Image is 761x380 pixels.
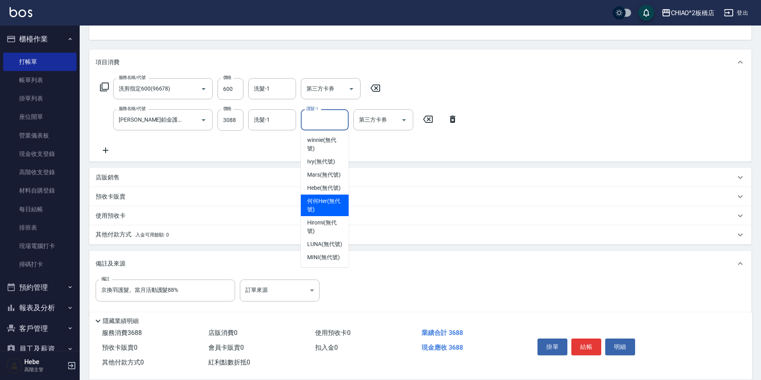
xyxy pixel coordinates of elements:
span: 其他付款方式 0 [102,358,144,366]
a: 營業儀表板 [3,126,76,145]
a: 掛單列表 [3,89,76,108]
button: 客戶管理 [3,318,76,339]
span: 使用預收卡 0 [315,329,351,337]
span: 業績合計 3688 [422,329,463,337]
span: Hiromi (無代號) [307,219,342,235]
label: 價格 [223,106,231,112]
a: 材料自購登錄 [3,181,76,200]
span: 紅利點數折抵 0 [208,358,250,366]
button: 登出 [721,6,751,20]
img: Person [6,358,22,374]
button: CHIAO^2板橋店 [658,5,718,21]
p: 店販銷售 [96,173,120,182]
label: 服務名稱/代號 [119,75,145,81]
div: 備註及來源 [89,251,751,276]
button: 報表及分析 [3,297,76,318]
div: 店販銷售 [89,168,751,187]
button: Open [345,83,358,95]
span: 入金可用餘額: 0 [135,232,169,238]
a: 帳單列表 [3,71,76,89]
button: Open [197,83,210,95]
a: 排班表 [3,219,76,237]
button: 預約管理 [3,277,76,298]
div: 使用預收卡 [89,206,751,225]
p: 隱藏業績明細 [103,317,139,325]
span: Ivy (無代號) [307,158,335,166]
p: 其他付款方式 [96,230,169,239]
button: Open [398,114,410,126]
a: 高階收支登錄 [3,163,76,181]
div: CHIAO^2板橋店 [671,8,715,18]
a: 現金收支登錄 [3,145,76,163]
span: winnie (無代號) [307,136,342,153]
button: 明細 [605,339,635,355]
a: 打帳單 [3,53,76,71]
img: Logo [10,7,32,17]
button: Open [197,114,210,126]
div: 項目消費 [89,49,751,75]
div: 預收卡販賣 [89,187,751,206]
p: 備註及來源 [96,260,126,268]
a: 現場電腦打卡 [3,237,76,255]
span: 扣入金 0 [315,344,338,351]
span: 何何Her (無代號) [307,197,342,214]
label: 價格 [223,75,231,81]
button: save [638,5,654,21]
span: LUNA (無代號) [307,240,342,248]
span: 店販消費 0 [208,329,237,337]
span: 現金應收 3688 [422,344,463,351]
button: 櫃檯作業 [3,29,76,49]
label: 服務名稱/代號 [119,106,145,112]
p: 使用預收卡 [96,212,126,220]
a: 掃碼打卡 [3,255,76,274]
div: 其他付款方式入金可用餘額: 0 [89,225,751,244]
label: 備註 [101,276,110,282]
a: 每日結帳 [3,200,76,219]
button: 員工及薪資 [3,339,76,359]
label: 護髮-1 [306,106,318,112]
span: Hebe (無代號) [307,184,341,192]
button: 掛單 [537,339,567,355]
span: 會員卡販賣 0 [208,344,244,351]
p: 項目消費 [96,58,120,67]
span: 服務消費 3688 [102,329,142,337]
h5: Hebe [24,358,65,366]
p: 預收卡販賣 [96,193,126,201]
a: 座位開單 [3,108,76,126]
p: 高階主管 [24,366,65,373]
span: MINI (無代號) [307,253,340,262]
span: 預收卡販賣 0 [102,344,137,351]
span: Mars (無代號) [307,171,341,179]
button: 結帳 [571,339,601,355]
